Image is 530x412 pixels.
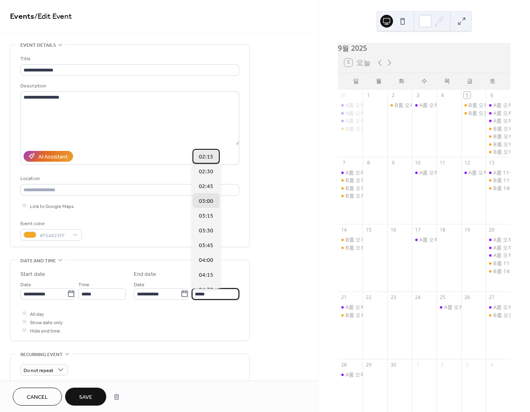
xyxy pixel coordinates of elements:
div: 2 [390,92,397,99]
span: Date [20,280,31,289]
span: Do not repeat [24,366,54,375]
div: A룸 오후 5~7, 오*민 [338,117,363,124]
div: B룸 오전 11~1, 정*수 [468,109,518,117]
span: Hide end time [30,327,60,335]
div: B룸 14~16시, 정*우 [486,267,510,275]
div: 14 [341,227,347,234]
div: A룸 오전 11~1, 안*슬 [338,101,363,109]
div: 4 [488,361,495,368]
div: 20 [488,227,495,234]
div: B룸 오후 9~11, 유*은 [395,101,445,109]
span: Date [134,280,145,289]
div: B룸 11~13시, 신*철 [486,259,510,267]
div: B룸 오후 1~4, 조*희 [345,236,392,243]
button: Cancel [13,388,62,406]
span: 02:15 [199,153,213,161]
span: 03:45 [199,241,213,250]
div: 31 [341,92,347,99]
div: B룸 오후 6~9, 박*원 [338,192,363,199]
div: AI Assistant [38,153,67,161]
span: Date and time [20,257,56,265]
span: Save [79,393,92,402]
div: Title [20,55,238,63]
div: A룸 오후 1~4, 유*림 [419,236,466,243]
div: A룸 오후 1~5, 김*진 [437,303,461,311]
div: 19 [464,227,470,234]
div: 27 [488,294,495,301]
div: B룸 오전 10~12, 강*민 [486,311,510,319]
div: 3 [415,92,421,99]
div: A룸 11~15시, 김*진 [486,169,510,176]
div: B룸 오후 4~6, 유*은 [338,125,363,132]
span: 02:45 [199,182,213,190]
div: A룸 오후 2~4, 이*혜 [345,371,392,378]
div: B룸 오후 3~5, 윤*배 [338,184,363,192]
div: B룸 오후 4~6, 유*은 [345,125,392,132]
span: Show date only [30,318,63,327]
div: A룸 오후 1~3, 조*주 [468,169,515,176]
div: A룸 오후 1~3, [PERSON_NAME]*배 [345,169,427,176]
div: 13 [488,159,495,166]
span: 03:00 [199,197,213,205]
span: 03:15 [199,212,213,220]
div: Start date [20,270,45,279]
span: Recurring event [20,351,63,359]
div: B룸 오후 6~8, 박*진 [338,244,363,251]
span: Time [192,280,203,289]
div: 1 [415,361,421,368]
div: 수 [413,73,436,89]
div: B룸 오후 8~10, 허* [486,148,510,155]
span: Link to Google Maps [30,202,74,210]
div: 30 [390,361,397,368]
span: 04:00 [199,256,213,264]
div: B룸 오후 2~5, 전*[PERSON_NAME] [345,311,427,319]
div: B룸 오후 2~5, 전*윤 [338,311,363,319]
div: 3 [464,361,470,368]
div: 17 [415,227,421,234]
div: B룸 오후 6~9, [PERSON_NAME]*원 [345,192,427,199]
div: Location [20,174,238,183]
button: AI Assistant [24,151,73,162]
div: A룸 오후 1~3, 김*지 [338,303,363,311]
div: 28 [341,361,347,368]
div: A룸 오후 4~6, 박*지 [486,109,510,117]
span: Time [78,280,89,289]
div: 11 [439,159,446,166]
div: B룸 오후 9~11, 유*은 [387,101,412,109]
div: 18 [439,227,446,234]
span: #F5A623FF [40,231,69,240]
div: A룸 오후 2~4, 권*진 [412,169,437,176]
div: 4 [439,92,446,99]
div: 일 [344,73,367,89]
div: A룸 오후 5~6, 신*철 [486,252,510,259]
div: Event color [20,220,80,228]
span: 04:30 [199,285,213,294]
div: 금 [459,73,481,89]
div: A룸 오후 2~4, 권*진 [419,169,466,176]
div: 월 [367,73,390,89]
div: B룸 오후 3~5, [PERSON_NAME]*배 [345,184,427,192]
div: A룸 오후 2~4, 이*혜 [338,371,363,378]
div: A룸 오전 11~1, 안*슬 [345,101,395,109]
div: A룸 오후 2~4, 신*철 [486,101,510,109]
div: B룸 오후 1~4, 조*희 [338,236,363,243]
div: 21 [341,294,347,301]
div: 25 [439,294,446,301]
div: 6 [488,92,495,99]
div: A룸 오후 7~9, [PERSON_NAME] [419,101,493,109]
div: A룸 오후 1~3, 조*주 [461,169,486,176]
div: B룸 오후 6~8, 이*희 [486,141,510,148]
div: B룸 오후 1~3, 조*솔 [338,176,363,184]
div: B룸 오후 1~3, 조*솔 [345,176,392,184]
span: 04:15 [199,271,213,279]
div: A룸 오후 1~3, [PERSON_NAME]*지 [345,303,427,311]
div: 1 [365,92,372,99]
div: 16 [390,227,397,234]
div: A룸 오후 1~4, 김*주 [486,303,510,311]
div: 15 [365,227,372,234]
div: 7 [341,159,347,166]
div: A룸 오후 1~4, 유*림 [412,236,437,243]
div: B룸 오후 6~8, [PERSON_NAME]*진 [345,244,427,251]
div: 화 [390,73,413,89]
div: A룸 오후 1~5, [PERSON_NAME]*진 [444,303,526,311]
